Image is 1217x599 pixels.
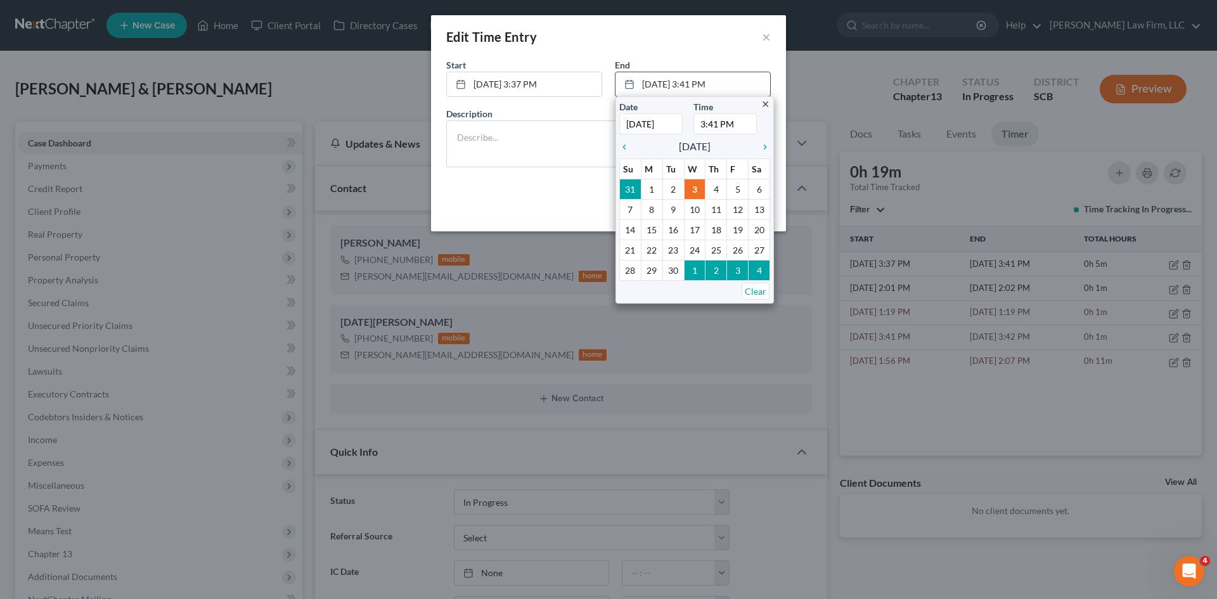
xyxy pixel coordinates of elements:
td: 21 [620,240,641,260]
span: End [615,60,630,70]
td: 3 [684,179,705,199]
a: close [761,96,770,111]
td: 28 [620,260,641,280]
td: 31 [620,179,641,199]
input: 1/1/2013 [619,113,683,134]
td: 15 [641,219,662,240]
td: 20 [749,219,770,240]
a: Clear [742,283,769,300]
td: 6 [749,179,770,199]
td: 24 [684,240,705,260]
i: chevron_right [754,142,770,152]
span: Edit [446,29,470,44]
td: 9 [662,199,684,219]
a: [DATE] 3:37 PM [447,72,602,96]
td: 11 [705,199,727,219]
th: Su [620,158,641,179]
th: Th [705,158,727,179]
td: 19 [727,219,749,240]
th: W [684,158,705,179]
td: 8 [641,199,662,219]
th: F [727,158,749,179]
td: 22 [641,240,662,260]
a: [DATE] 3:41 PM [615,72,770,96]
th: M [641,158,662,179]
td: 17 [684,219,705,240]
td: 23 [662,240,684,260]
td: 13 [749,199,770,219]
button: × [762,29,771,44]
i: close [761,100,770,109]
td: 30 [662,260,684,280]
iframe: Intercom live chat [1174,556,1204,586]
span: Time Entry [472,29,537,44]
td: 18 [705,219,727,240]
label: Description [446,107,493,120]
td: 2 [705,260,727,280]
span: 4 [1200,556,1210,566]
td: 4 [749,260,770,280]
th: Sa [749,158,770,179]
td: 1 [641,179,662,199]
td: 14 [620,219,641,240]
td: 10 [684,199,705,219]
th: Tu [662,158,684,179]
td: 25 [705,240,727,260]
td: 7 [620,199,641,219]
span: [DATE] [679,139,711,154]
input: 12:00 PM [693,113,757,134]
td: 29 [641,260,662,280]
span: Start [446,60,466,70]
a: chevron_right [754,139,770,154]
td: 26 [727,240,749,260]
td: 1 [684,260,705,280]
a: chevron_left [619,139,636,154]
td: 2 [662,179,684,199]
label: Time [693,100,713,113]
td: 5 [727,179,749,199]
label: Date [619,100,638,113]
td: 16 [662,219,684,240]
td: 3 [727,260,749,280]
i: chevron_left [619,142,636,152]
td: 4 [705,179,727,199]
td: 12 [727,199,749,219]
td: 27 [749,240,770,260]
